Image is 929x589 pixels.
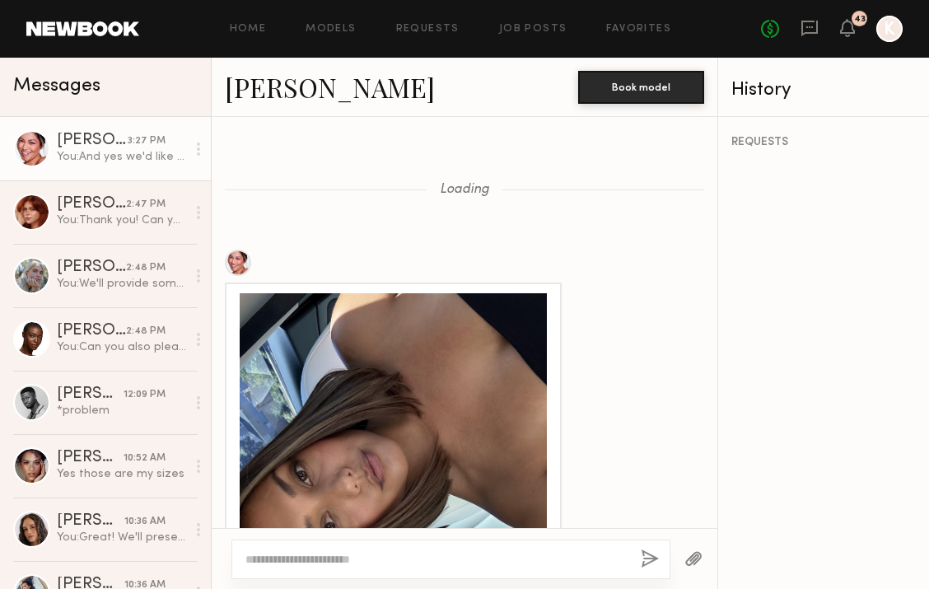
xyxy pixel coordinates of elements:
[57,196,126,213] div: [PERSON_NAME]
[57,323,126,339] div: [PERSON_NAME]
[230,24,267,35] a: Home
[128,133,166,149] div: 3:27 PM
[854,15,866,24] div: 43
[126,324,166,339] div: 2:48 PM
[124,387,166,403] div: 12:09 PM
[126,260,166,276] div: 2:48 PM
[124,514,166,530] div: 10:36 AM
[57,466,186,482] div: Yes those are my sizes
[225,69,435,105] a: [PERSON_NAME]
[606,24,671,35] a: Favorites
[499,24,567,35] a: Job Posts
[57,450,124,466] div: [PERSON_NAME]
[876,16,903,42] a: K
[57,259,126,276] div: [PERSON_NAME]
[57,403,186,418] div: *problem
[396,24,460,35] a: Requests
[57,213,186,228] div: You: Thank you! Can you also please send us pics of neutral loungewear, t-shirts/tanks, etc?
[57,149,186,165] div: You: And yes we'd like you to come hair/makeup ready - a natural look. We'll be providing touch u...
[57,276,186,292] div: You: We'll provide some wardrobe but asking talent to bring some options as well. We'll ask you t...
[578,79,704,93] a: Book model
[731,81,916,100] div: History
[126,197,166,213] div: 2:47 PM
[440,183,489,197] span: Loading
[57,530,186,545] div: You: Great! We'll present you to the client and please hold the date for now
[13,77,100,96] span: Messages
[57,339,186,355] div: You: Can you also please send us pics of neutral loungewear, t-shirts/tanks, etc? We'll provide s...
[306,24,356,35] a: Models
[578,71,704,104] button: Book model
[57,513,124,530] div: [PERSON_NAME]
[57,133,128,149] div: [PERSON_NAME]
[731,137,916,148] div: REQUESTS
[57,386,124,403] div: [PERSON_NAME]
[124,451,166,466] div: 10:52 AM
